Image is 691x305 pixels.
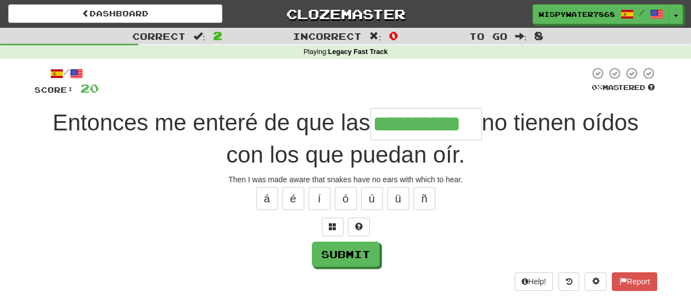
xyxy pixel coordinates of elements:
span: WispyWater7868 [539,9,615,19]
span: 8 [534,29,544,42]
button: Round history (alt+y) [558,272,579,291]
span: 2 [213,29,222,42]
strong: Legacy Fast Track [328,48,387,56]
span: Incorrect [293,31,362,41]
div: Mastered [589,83,657,93]
span: Score: [34,85,74,94]
button: ñ [414,187,435,210]
span: : [515,32,527,41]
span: : [369,32,381,41]
div: Then I was made aware that snakes have no ears with which to hear. [34,174,657,185]
span: 20 [80,81,99,95]
span: To go [469,31,507,41]
a: Clozemaster [239,4,453,23]
span: no tienen oídos con los que puedan oír. [226,110,639,168]
button: é [282,187,304,210]
span: / [639,9,645,16]
button: Submit [312,242,380,267]
button: Report [612,272,657,291]
span: 0 % [592,83,603,92]
a: WispyWater7868 / [533,4,669,24]
button: ó [335,187,357,210]
button: ú [361,187,383,210]
span: Entonces me enteré de que las [52,110,370,135]
button: Single letter hint - you only get 1 per sentence and score half the points! alt+h [348,218,370,236]
span: Correct [132,31,186,41]
a: Dashboard [8,4,222,23]
button: á [256,187,278,210]
button: í [309,187,330,210]
button: ü [387,187,409,210]
div: / [34,67,99,80]
button: Help! [515,272,553,291]
span: 0 [389,29,398,42]
span: : [193,32,205,41]
button: Switch sentence to multiple choice alt+p [322,218,344,236]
